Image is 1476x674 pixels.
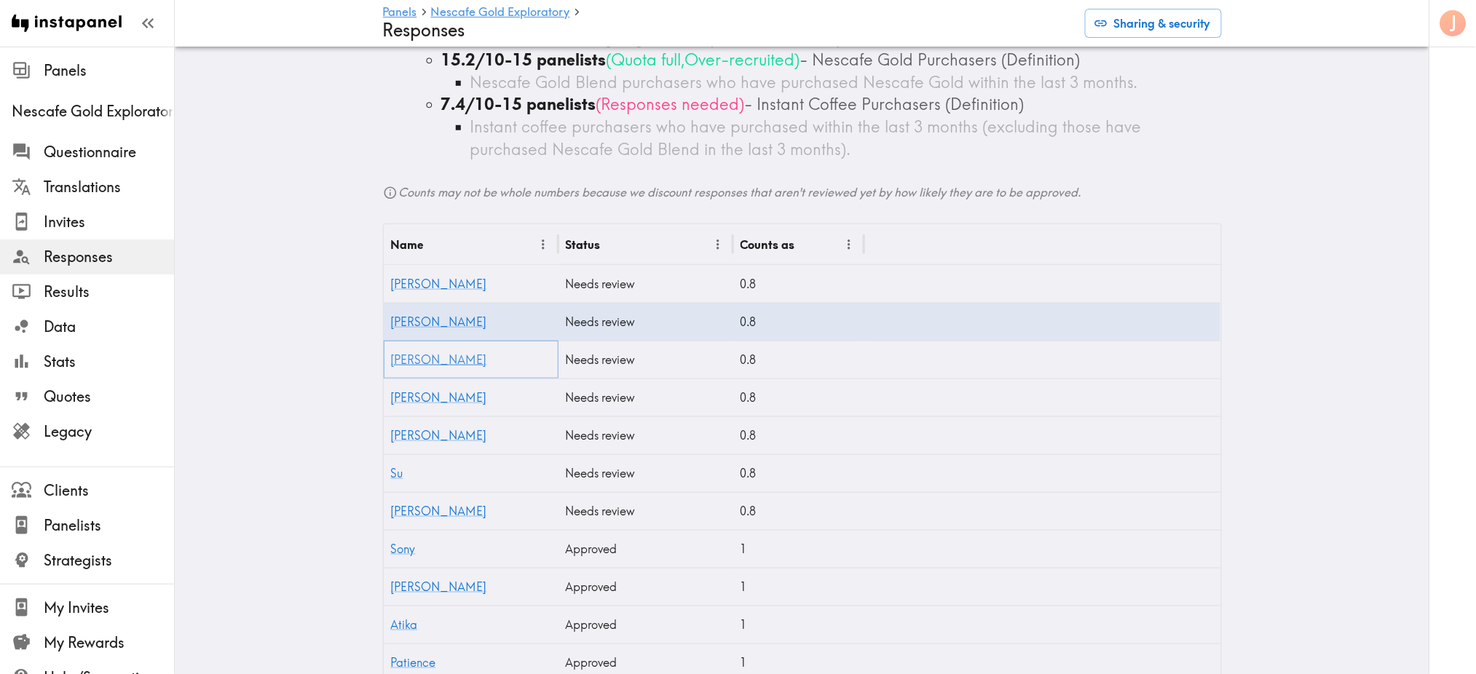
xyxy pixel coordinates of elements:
div: 0.8 [733,378,864,416]
button: Sort [425,234,448,256]
div: Counts as [741,237,795,252]
span: Results [44,282,174,302]
div: 0.8 [733,341,864,378]
div: 0.8 [733,416,864,454]
a: [PERSON_NAME] [391,277,487,291]
a: [PERSON_NAME] [391,579,487,594]
button: Sort [602,234,625,256]
div: Needs review [559,416,733,454]
span: My Invites [44,598,174,618]
a: Patience [391,655,436,670]
div: Name [391,237,424,252]
div: Needs review [559,341,733,378]
div: Needs review [559,378,733,416]
h4: Responses [383,20,1073,41]
span: Translations [44,177,174,197]
a: [PERSON_NAME] [391,314,487,329]
a: Su [391,466,403,480]
span: Nescafe Gold Exploratory [12,101,174,122]
button: Sharing & security [1085,9,1222,38]
button: Menu [707,234,730,256]
a: [PERSON_NAME] [391,504,487,518]
span: Panels [44,60,174,81]
b: 7.4/10-15 panelists [441,94,596,114]
div: 0.8 [733,265,864,303]
span: - Nescafe Gold Purchasers (Definition) [800,49,1081,70]
div: Approved [559,606,733,643]
div: 0.8 [733,303,864,341]
div: Needs review [559,265,733,303]
div: Needs review [559,492,733,530]
b: 15.2/10-15 panelists [441,49,607,70]
span: Responses [44,247,174,267]
button: J [1439,9,1468,38]
span: Fall into one of the following segments (Equal distribution, +/-10%) [412,27,888,47]
span: Invites [44,212,174,232]
span: Questionnaire [44,142,174,162]
a: Sony [391,542,416,556]
button: Menu [532,234,555,256]
div: 1 [733,530,864,568]
div: 0.8 [733,454,864,492]
div: Status [566,237,601,252]
div: 1 [733,606,864,643]
span: Instant coffee purchasers who have purchased within the last 3 months (excluding those have purch... [470,116,1142,159]
span: ( Responses needed ) [596,94,745,114]
div: Needs review [559,303,733,341]
span: My Rewards [44,633,174,653]
a: Atika [391,617,418,632]
span: Quotes [44,386,174,407]
div: Approved [559,568,733,606]
span: ( Quota full , Over-recruited ) [607,49,800,70]
button: Menu [838,234,861,256]
span: Nescafe Gold Blend purchasers who have purchased Nescafe Gold within the last 3 months. [470,72,1138,92]
span: Strategists [44,550,174,571]
span: Panelists [44,515,174,536]
span: - Instant Coffee Purchasers (Definition) [745,94,1025,114]
div: Approved [559,530,733,568]
span: Legacy [44,421,174,442]
h6: Counts may not be whole numbers because we discount responses that aren't reviewed yet by how lik... [383,184,1222,201]
a: Nescafe Gold Exploratory [431,6,570,20]
span: Clients [44,480,174,501]
div: 0.8 [733,492,864,530]
span: Stats [44,352,174,372]
div: 1 [733,568,864,606]
a: [PERSON_NAME] [391,390,487,405]
a: [PERSON_NAME] [391,428,487,443]
div: Needs review [559,454,733,492]
a: Panels [383,6,417,20]
a: [PERSON_NAME] [391,352,487,367]
span: J [1451,11,1458,36]
span: Data [44,317,174,337]
button: Sort [797,234,819,256]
